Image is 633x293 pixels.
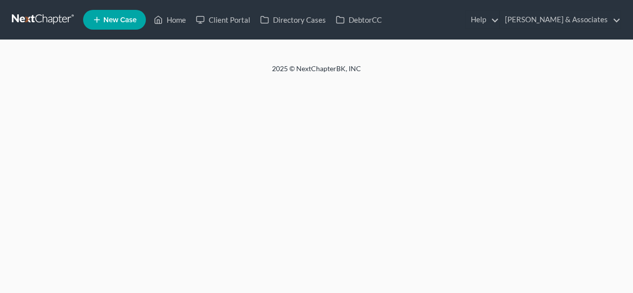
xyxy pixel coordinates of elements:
a: Client Portal [191,11,255,29]
a: Help [466,11,499,29]
new-legal-case-button: New Case [83,10,146,30]
a: Directory Cases [255,11,331,29]
a: DebtorCC [331,11,387,29]
a: [PERSON_NAME] & Associates [500,11,621,29]
a: Home [149,11,191,29]
div: 2025 © NextChapterBK, INC [35,64,598,82]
